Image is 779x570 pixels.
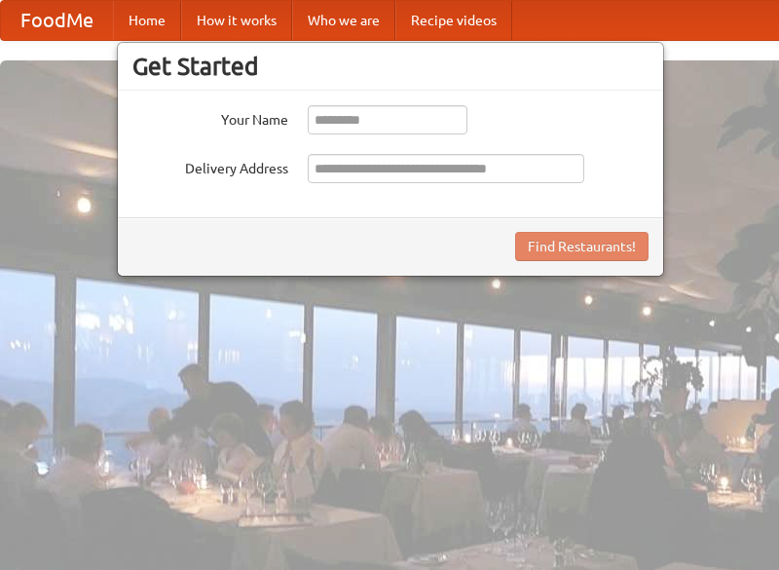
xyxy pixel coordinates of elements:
label: Delivery Address [132,154,288,178]
a: Who we are [292,1,395,40]
a: Recipe videos [395,1,512,40]
button: Find Restaurants! [515,232,649,261]
a: FoodMe [1,1,113,40]
label: Your Name [132,105,288,130]
a: Home [113,1,181,40]
a: How it works [181,1,292,40]
h3: Get Started [132,52,649,81]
